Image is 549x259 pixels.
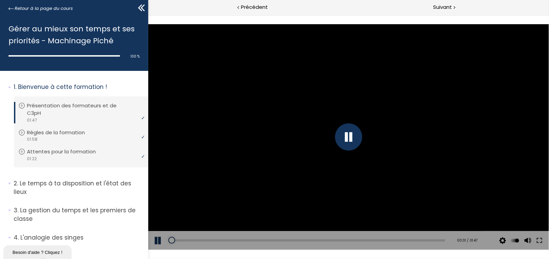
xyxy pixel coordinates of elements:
span: 3. [14,206,18,215]
span: 4. [14,233,19,242]
button: Volume [374,216,384,235]
div: 00:01 / 01:47 [303,223,329,228]
p: La gestion du temps et les premiers de classe [14,206,143,223]
iframe: chat widget [3,244,73,259]
a: Retour à la page du cours [9,5,73,12]
p: Le temps à ta disposition et l'état des lieux [14,179,143,196]
span: 01:47 [27,117,37,123]
p: Règles de la formation [27,129,95,136]
span: 01:22 [27,156,37,162]
p: L'analogie des singes [14,233,143,242]
span: Précédent [241,3,268,12]
button: Play back rate [362,216,372,235]
div: Modifier la vitesse de lecture [361,216,373,235]
p: Présentation des formateurs et de C3pH [27,102,142,117]
span: 1. [14,83,16,91]
span: 2. [14,179,18,188]
p: Attentes pour la formation [27,148,106,155]
p: Bienvenue à cette formation ! [14,83,143,91]
button: Video quality [349,216,360,235]
span: 100 % [131,54,140,59]
span: Suivant [433,3,452,12]
span: 01:58 [27,136,37,142]
h1: Gérer au mieux son temps et ses priorités - Machinage Piché [9,23,136,47]
span: Retour à la page du cours [15,5,73,12]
